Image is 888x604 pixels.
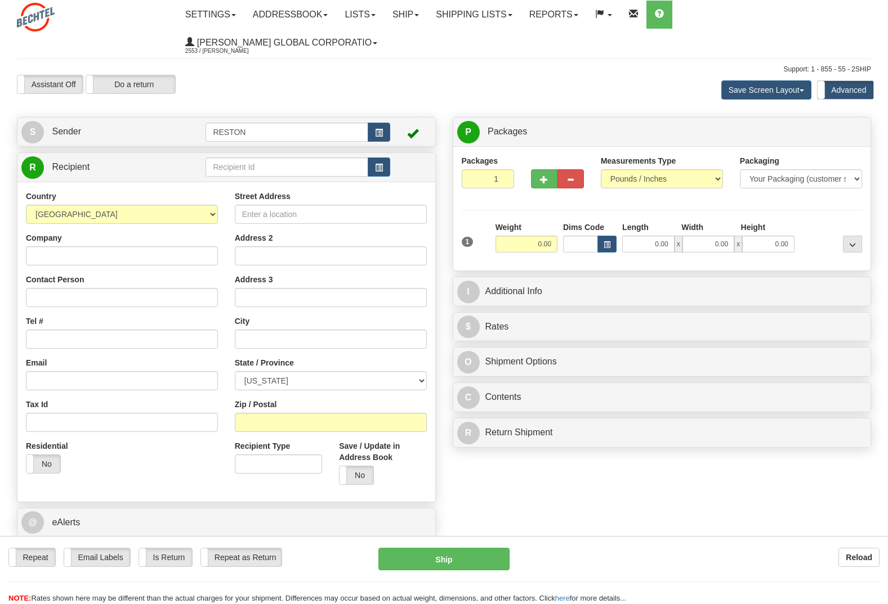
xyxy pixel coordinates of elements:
[64,548,130,566] label: Email Labels
[235,274,273,285] label: Address 3
[862,245,887,359] iframe: chat widget
[681,222,703,233] label: Width
[235,315,249,327] label: City
[52,162,90,172] span: Recipient
[26,232,62,244] label: Company
[555,594,570,602] a: here
[26,455,60,473] label: No
[488,127,527,136] span: Packages
[201,548,282,566] label: Repeat as Return
[52,517,80,527] span: eAlerts
[177,29,386,57] a: [PERSON_NAME] Global Corporatio 2553 / [PERSON_NAME]
[339,440,426,463] label: Save / Update in Address Book
[838,548,880,567] button: Reload
[740,155,779,166] label: Packaging
[21,511,44,534] span: @
[384,1,427,29] a: Ship
[378,548,510,570] button: Ship
[563,222,604,233] label: Dims Code
[26,315,43,327] label: Tel #
[26,274,84,285] label: Contact Person
[235,399,277,410] label: Zip / Postal
[496,222,521,233] label: Weight
[457,421,867,444] a: RReturn Shipment
[52,127,81,136] span: Sender
[427,1,520,29] a: Shipping lists
[462,237,474,247] span: 1
[244,1,337,29] a: Addressbook
[235,440,291,452] label: Recipient Type
[457,315,480,338] span: $
[21,511,431,534] a: @ eAlerts
[235,205,427,224] input: Enter a location
[457,350,867,373] a: OShipment Options
[457,422,480,444] span: R
[26,357,47,368] label: Email
[521,1,587,29] a: Reports
[206,123,368,142] input: Sender Id
[675,236,682,253] span: x
[17,65,871,74] div: Support: 1 - 855 - 55 - 2SHIP
[462,155,498,166] label: Packages
[846,553,872,562] b: Reload
[26,399,48,410] label: Tax Id
[17,75,83,93] label: Assistant Off
[235,191,291,202] label: Street Address
[8,594,31,602] span: NOTE:
[86,75,175,93] label: Do a return
[206,157,368,177] input: Recipient Id
[235,357,294,368] label: State / Province
[457,281,480,303] span: I
[26,440,68,452] label: Residential
[21,156,44,179] span: R
[721,80,811,100] button: Save Screen Layout
[843,236,862,253] div: ...
[818,81,873,99] label: Advanced
[457,315,867,339] a: $Rates
[21,156,185,179] a: R Recipient
[734,236,742,253] span: x
[9,548,55,566] label: Repeat
[457,280,867,303] a: IAdditional Info
[177,1,244,29] a: Settings
[457,386,867,409] a: CContents
[457,120,867,143] a: P Packages
[235,232,273,244] label: Address 2
[21,121,44,143] span: S
[21,120,206,143] a: S Sender
[457,121,480,143] span: P
[601,155,676,166] label: Measurements Type
[622,222,649,233] label: Length
[340,466,373,484] label: No
[457,351,480,373] span: O
[26,191,56,202] label: Country
[336,1,383,29] a: Lists
[139,548,192,566] label: Is Return
[185,46,270,57] span: 2553 / [PERSON_NAME]
[17,3,55,31] img: logo2553.jpg
[741,222,766,233] label: Height
[194,38,372,47] span: [PERSON_NAME] Global Corporatio
[457,386,480,409] span: C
